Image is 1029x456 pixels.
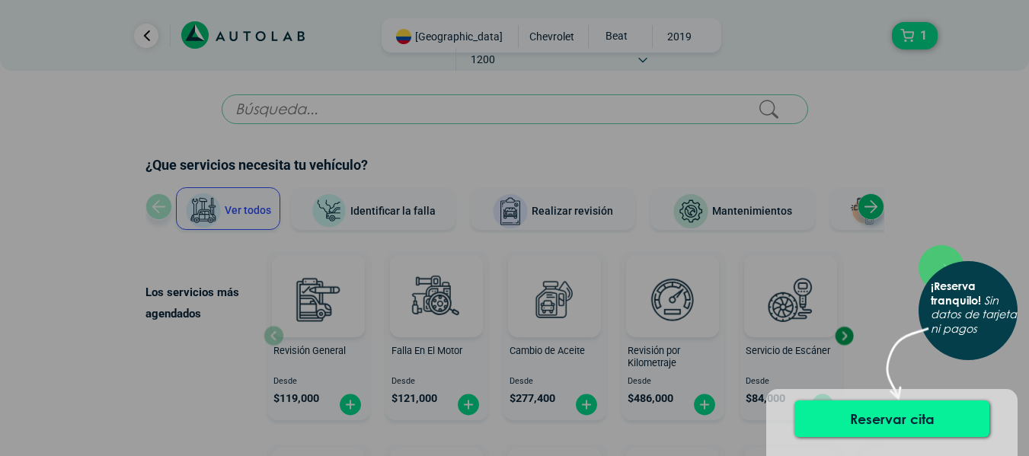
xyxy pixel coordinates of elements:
button: Close [931,245,965,288]
button: Reservar cita [794,400,989,437]
b: ¡Reserva tranquilo! [931,279,981,307]
i: Sin datos de tarjeta ni pagos [931,293,1017,336]
span: × [943,256,953,277]
img: flecha.png [886,327,929,413]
